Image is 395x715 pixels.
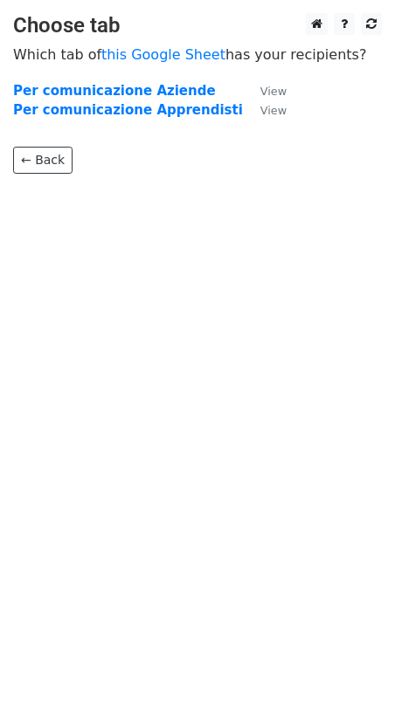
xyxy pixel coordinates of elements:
[13,83,216,99] a: Per comunicazione Aziende
[260,85,287,98] small: View
[13,102,243,118] a: Per comunicazione Apprendisti
[260,104,287,117] small: View
[13,13,382,38] h3: Choose tab
[243,83,287,99] a: View
[243,102,287,118] a: View
[13,147,73,174] a: ← Back
[101,46,225,63] a: this Google Sheet
[13,45,382,64] p: Which tab of has your recipients?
